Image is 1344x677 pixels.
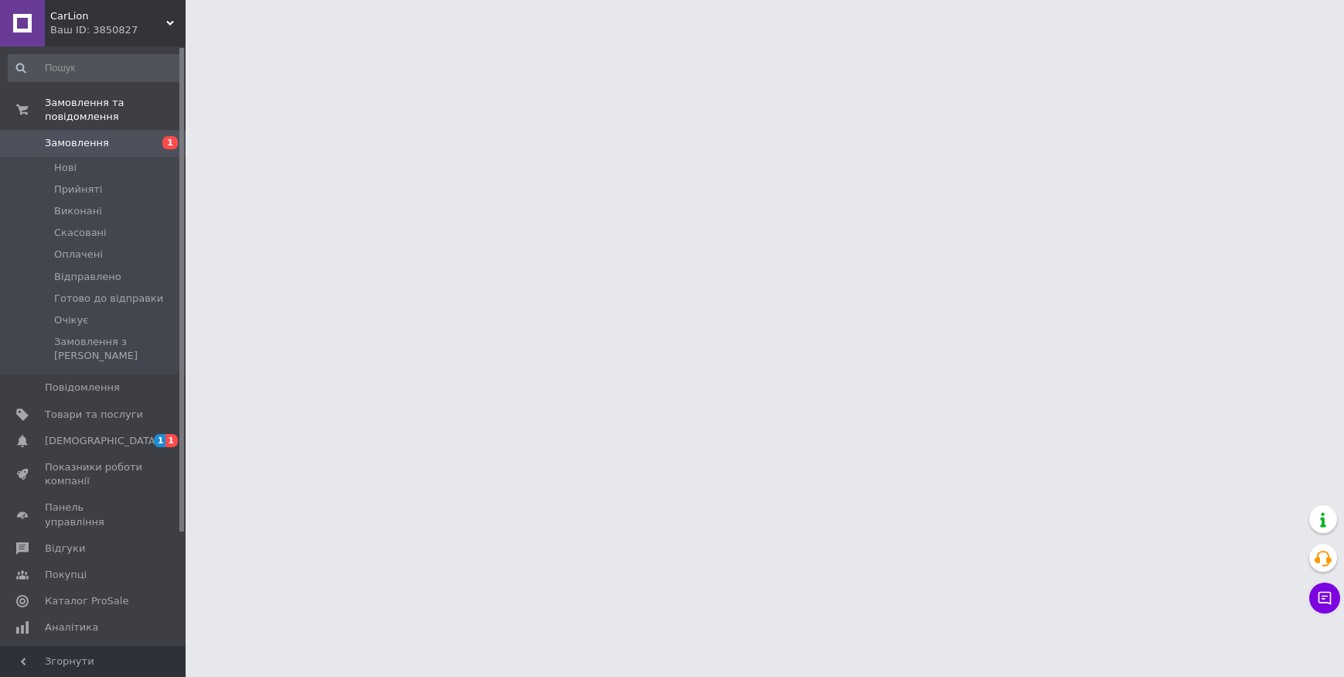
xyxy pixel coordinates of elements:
span: [DEMOGRAPHIC_DATA] [45,434,159,448]
span: Відправлено [54,270,121,284]
span: Замовлення [45,136,109,150]
span: Готово до відправки [54,292,163,306]
div: Ваш ID: 3850827 [50,23,186,37]
span: Замовлення та повідомлення [45,96,186,124]
button: Чат з покупцем [1309,583,1340,614]
span: Каталог ProSale [45,594,128,608]
span: Виконані [54,204,102,218]
span: Повідомлення [45,381,120,395]
span: Прийняті [54,183,102,197]
span: Показники роботи компанії [45,460,143,488]
span: 1 [154,434,166,447]
span: Оплачені [54,248,103,262]
span: CarLion [50,9,166,23]
span: Замовлення з [PERSON_NAME] [54,335,180,363]
span: Панель управління [45,501,143,528]
span: Покупці [45,568,87,582]
input: Пошук [8,54,182,82]
span: Очікує [54,313,88,327]
span: Нові [54,161,77,175]
span: Скасовані [54,226,107,240]
span: Відгуки [45,542,85,556]
span: Аналітика [45,621,98,634]
span: 1 [165,434,178,447]
span: Товари та послуги [45,408,143,422]
span: 1 [162,136,178,149]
